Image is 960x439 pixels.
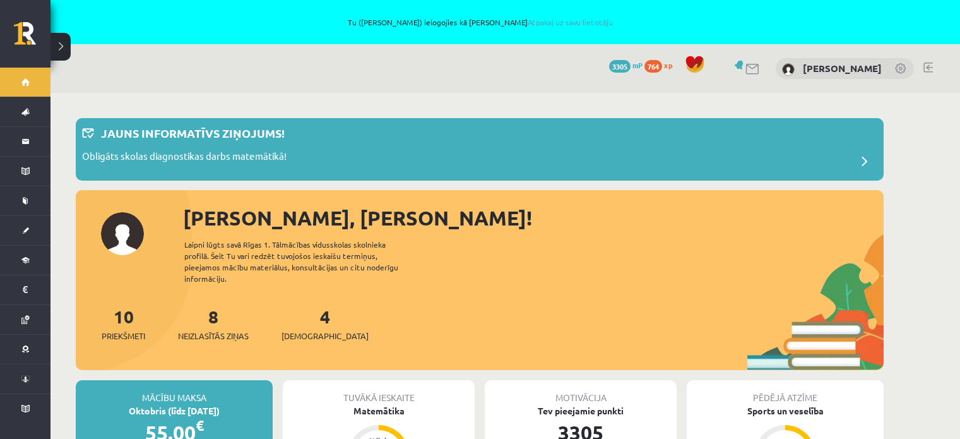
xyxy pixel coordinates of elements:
[102,305,145,342] a: 10Priekšmeti
[102,330,145,342] span: Priekšmeti
[644,60,679,70] a: 764 xp
[196,416,204,435] span: €
[803,62,882,75] a: [PERSON_NAME]
[183,203,884,233] div: [PERSON_NAME], [PERSON_NAME]!
[184,239,420,284] div: Laipni lūgts savā Rīgas 1. Tālmācības vidusskolas skolnieka profilā. Šeit Tu vari redzēt tuvojošo...
[485,404,677,418] div: Tev pieejamie punkti
[283,404,475,418] div: Matemātika
[283,380,475,404] div: Tuvākā ieskaite
[782,63,795,76] img: Amanda Lorberga
[528,17,613,27] a: Atpakaļ uz savu lietotāju
[609,60,631,73] span: 3305
[14,22,50,54] a: Rīgas 1. Tālmācības vidusskola
[687,404,884,418] div: Sports un veselība
[664,60,672,70] span: xp
[82,124,877,174] a: Jauns informatīvs ziņojums! Obligāts skolas diagnostikas darbs matemātikā!
[644,60,662,73] span: 764
[101,124,285,141] p: Jauns informatīvs ziņojums!
[687,380,884,404] div: Pēdējā atzīme
[76,404,273,418] div: Oktobris (līdz [DATE])
[96,18,864,26] span: Tu ([PERSON_NAME]) ielogojies kā [PERSON_NAME]
[178,305,249,342] a: 8Neizlasītās ziņas
[485,380,677,404] div: Motivācija
[82,149,287,167] p: Obligāts skolas diagnostikas darbs matemātikā!
[632,60,643,70] span: mP
[76,380,273,404] div: Mācību maksa
[281,305,369,342] a: 4[DEMOGRAPHIC_DATA]
[609,60,643,70] a: 3305 mP
[178,330,249,342] span: Neizlasītās ziņas
[281,330,369,342] span: [DEMOGRAPHIC_DATA]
